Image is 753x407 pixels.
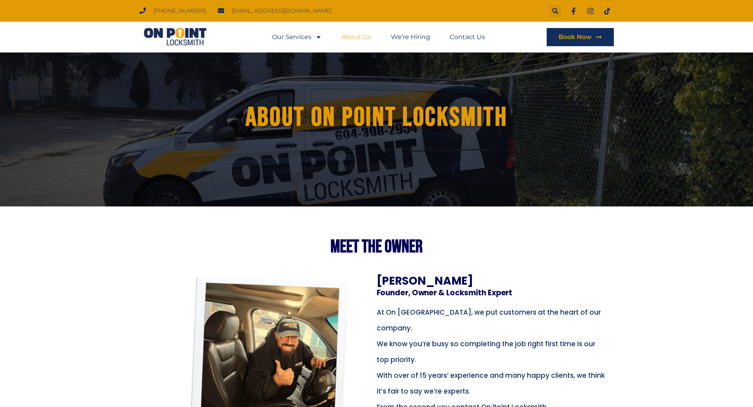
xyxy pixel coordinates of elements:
[377,289,598,296] h3: Founder, Owner & Locksmith Expert
[549,5,561,17] div: Search
[450,28,485,46] a: Contact Us
[230,6,331,16] span: [EMAIL_ADDRESS][DOMAIN_NAME]
[155,238,598,256] h2: MEET THE Owner
[547,28,614,46] a: Book Now
[151,6,206,16] span: [PHONE_NUMBER]
[391,28,430,46] a: We’re Hiring
[272,28,322,46] a: Our Services
[377,336,608,368] p: We know you’re busy so completing the job right first time is our top priority.
[272,28,485,46] nav: Menu
[342,28,371,46] a: About Us
[377,276,598,287] h3: [PERSON_NAME]
[164,103,590,132] h1: About ON POINT LOCKSMITH
[377,304,608,336] p: At On [GEOGRAPHIC_DATA], we put customers at the heart of our company.
[559,34,592,40] span: Book Now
